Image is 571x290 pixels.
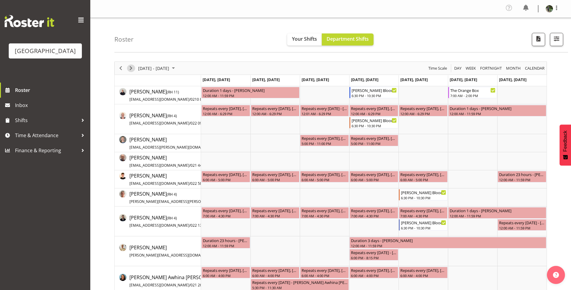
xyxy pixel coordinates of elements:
div: [PERSON_NAME] Bloody [PERSON_NAME] [401,219,446,225]
div: Amy Duncanson"s event - Repeats every monday, tuesday, wednesday, thursday, friday - Amy Duncanso... [251,207,299,219]
span: [PERSON_NAME] Awhina [PERSON_NAME] [129,274,223,288]
div: Alex Freeman"s event - Duration 23 hours - Alex Freeman Begin From Sunday, September 7, 2025 at 1... [498,171,546,182]
div: 12:00 AM - 11:59 PM [450,111,545,116]
span: Inbox [15,101,87,110]
span: 022 094 6498 [191,121,213,126]
span: [DATE], [DATE] [499,77,526,82]
div: Amy Duncanson"s event - Repeats every monday, tuesday, wednesday, thursday, friday - Amy Duncanso... [201,207,250,219]
div: Duration 1 days - [PERSON_NAME] [450,105,545,111]
div: Repeats every [DATE] - [PERSON_NAME] Awhina [PERSON_NAME] [252,279,347,285]
span: RH 4 [168,216,176,221]
div: Bobby-Lea Awhina Cassidy"s event - Repeats every monday, tuesday, thursday, friday, wednesday - B... [201,267,250,278]
span: [PERSON_NAME] [129,214,213,228]
div: 6:30 PM - 10:30 PM [401,195,446,200]
div: 6:30 PM - 10:30 PM [352,123,397,128]
button: Time Scale [427,65,448,72]
div: Amy Duncanson"s event - Repeats every sunday - Amy Duncanson Begin From Sunday, September 7, 2025... [498,219,546,231]
div: Repeats every [DATE], [DATE], [DATE], [DATE] - [PERSON_NAME] [203,105,249,111]
span: [PERSON_NAME][EMAIL_ADDRESS][PERSON_NAME][PERSON_NAME][DOMAIN_NAME] [129,199,274,204]
span: / [189,223,191,228]
div: Aiddie Carnihan"s event - Repeats every wednesday - Aiddie Carnihan Begin From Wednesday, Septemb... [300,105,349,116]
button: Fortnight [479,65,503,72]
div: Repeats every [DATE], [DATE], [DATE], [DATE], [DATE] - [PERSON_NAME] [400,207,446,213]
button: Department Shifts [322,33,374,46]
div: Bobby-Lea Awhina Cassidy"s event - Repeats every monday, tuesday, thursday, friday, wednesday - B... [399,267,448,278]
div: Amy Duncanson"s event - Kevin Bloody Wilson Begin From Friday, September 5, 2025 at 6:30:00 PM GM... [399,219,448,231]
div: 12:00 AM - 11:59 PM [203,93,298,98]
a: [PERSON_NAME][EMAIL_ADDRESS][DOMAIN_NAME]/022 586 5198 [129,172,213,187]
a: [PERSON_NAME][PERSON_NAME][EMAIL_ADDRESS][DOMAIN_NAME] [129,244,242,258]
span: ( ) [167,90,179,95]
div: 12:00 AM - 11:59 PM [351,243,545,248]
span: Day [454,65,462,72]
div: [PERSON_NAME] Bloody [PERSON_NAME] [401,189,446,195]
div: 7:00 AM - 4:30 PM [351,213,397,218]
span: [PERSON_NAME] [129,154,211,168]
div: Alex Freeman"s event - Repeats every monday, tuesday, wednesday, thursday, friday - Alex Freeman ... [399,171,448,182]
div: Repeats every [DATE], [DATE], [DATE], [DATE], [DATE] - [PERSON_NAME] Awhina [PERSON_NAME] [351,267,397,273]
a: [PERSON_NAME](RH 11)[EMAIL_ADDRESS][DOMAIN_NAME]/0210 821 7850 [129,88,216,102]
h4: Roster [114,36,134,43]
span: [EMAIL_ADDRESS][PERSON_NAME][DOMAIN_NAME] [129,145,218,150]
div: 12:00 AM - 6:29 PM [400,111,446,116]
button: Feedback - Show survey [560,125,571,165]
button: Timeline Day [453,65,463,72]
div: 7:00 AM - 4:30 PM [400,213,446,218]
div: Repeats every [DATE], [DATE], [DATE], [DATE] - [PERSON_NAME] [400,105,446,111]
div: Repeats every [DATE], [DATE], [DATE], [DATE], [DATE] - [PERSON_NAME] Awhina [PERSON_NAME] [252,267,298,273]
span: [EMAIL_ADDRESS][DOMAIN_NAME] [129,282,189,288]
span: Finance & Reporting [15,146,78,155]
div: Amy Duncanson"s event - Repeats every monday, tuesday, wednesday, thursday, friday - Amy Duncanso... [300,207,349,219]
div: Ailie Rundle"s event - Repeats every wednesday, thursday - Ailie Rundle Begin From Thursday, Sept... [349,135,398,146]
div: Ailie Rundle"s event - Repeats every wednesday, thursday - Ailie Rundle Begin From Wednesday, Sep... [300,135,349,146]
div: 12:01 AM - 6:29 PM [302,111,347,116]
span: [EMAIL_ADDRESS][DOMAIN_NAME] [129,121,189,126]
span: 022 137 6388 [191,223,213,228]
div: 6:00 AM - 5:00 PM [203,177,249,182]
div: Beana Badenhorst"s event - Duration 3 days - Beana Badenhorst Begin From Thursday, September 4, 2... [349,237,546,248]
div: Amy Duncanson"s event - Repeats every monday, tuesday, wednesday, thursday, friday - Amy Duncanso... [349,207,398,219]
span: Roster [15,86,87,95]
a: [PERSON_NAME](RH 4)[EMAIL_ADDRESS][DOMAIN_NAME]/022 094 6498 [129,112,213,126]
span: calendar [524,65,545,72]
div: Duration 23 hours - [PERSON_NAME] [499,171,545,177]
span: [DATE] - [DATE] [138,65,170,72]
div: Aiddie Carnihan"s event - Kevin Bloody Wilson Begin From Thursday, September 4, 2025 at 6:30:00 P... [349,117,398,128]
span: [DATE], [DATE] [302,77,329,82]
span: [DATE], [DATE] [351,77,378,82]
span: [DATE], [DATE] [252,77,280,82]
button: Month [524,65,546,72]
button: Timeline Week [465,65,477,72]
div: Repeats every [DATE], [DATE], [DATE], [DATE] - [PERSON_NAME] [351,105,397,111]
div: 6:00 AM - 4:00 PM [351,273,397,278]
span: Fortnight [479,65,502,72]
td: Amanda Clark resource [115,188,201,206]
div: Bobby-Lea Awhina Cassidy"s event - Repeats every monday, tuesday, thursday, friday, wednesday - B... [300,267,349,278]
div: Repeats every [DATE], [DATE] - [PERSON_NAME] [351,135,397,141]
div: 5:00 PM - 11:00 PM [302,141,347,146]
div: Repeats every [DATE], [DATE], [DATE], [DATE], [DATE] - [PERSON_NAME] [302,171,347,177]
span: RH 11 [168,90,178,95]
div: 12:00 AM - 11:59 PM [203,243,249,248]
div: Duration 3 days - [PERSON_NAME] [351,237,545,243]
span: 022 586 5198 [191,181,213,186]
span: RH 4 [168,113,176,118]
div: Repeats every [DATE], [DATE] - [PERSON_NAME] [302,135,347,141]
div: 12:00 AM - 11:59 PM [499,225,545,230]
a: [PERSON_NAME][EMAIL_ADDRESS][DOMAIN_NAME]/021 443 464 [129,154,211,169]
a: [PERSON_NAME](RH 4)[PERSON_NAME][EMAIL_ADDRESS][PERSON_NAME][PERSON_NAME][DOMAIN_NAME] [129,190,298,205]
div: Repeats every [DATE], [DATE], [DATE], [DATE], [DATE] - [PERSON_NAME] Awhina [PERSON_NAME] [203,267,249,273]
div: Aiddie Carnihan"s event - Repeats every monday, tuesday, thursday, friday - Aiddie Carnihan Begin... [399,105,448,116]
div: 6:30 PM - 10:30 PM [401,225,446,230]
div: Previous [116,62,126,74]
span: / [189,121,191,126]
span: Department Shifts [327,36,369,42]
img: renee-hewittc44e905c050b5abf42b966e9eee8c321.png [546,5,553,12]
span: 021 264 8550 [191,282,213,288]
div: Repeats every [DATE] - [PERSON_NAME] [302,105,347,111]
div: 6:00 AM - 5:00 PM [400,177,446,182]
span: Feedback [563,131,568,152]
div: Alex Freeman"s event - Repeats every monday, tuesday, wednesday, thursday, friday - Alex Freeman ... [251,171,299,182]
div: Next [126,62,136,74]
